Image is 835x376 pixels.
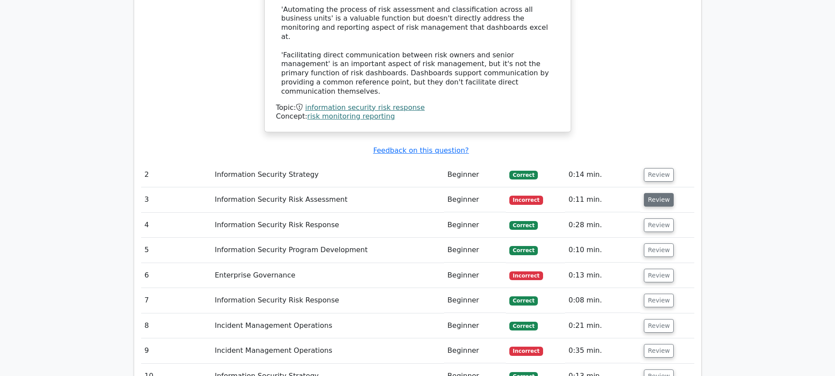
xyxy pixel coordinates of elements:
td: 0:10 min. [565,238,640,263]
button: Review [644,218,674,232]
span: Correct [509,322,538,330]
td: Information Security Risk Response [211,213,444,238]
span: Incorrect [509,347,543,355]
span: Correct [509,246,538,255]
td: 9 [141,338,211,363]
td: Beginner [444,263,506,288]
td: 0:35 min. [565,338,640,363]
button: Review [644,294,674,307]
button: Review [644,344,674,358]
td: 0:08 min. [565,288,640,313]
span: Correct [509,221,538,230]
td: Incident Management Operations [211,313,444,338]
td: Incident Management Operations [211,338,444,363]
td: 0:21 min. [565,313,640,338]
td: 0:28 min. [565,213,640,238]
td: 4 [141,213,211,238]
td: 6 [141,263,211,288]
button: Review [644,269,674,282]
a: Feedback on this question? [373,146,469,155]
td: Enterprise Governance [211,263,444,288]
span: Incorrect [509,271,543,280]
button: Review [644,168,674,182]
td: Information Security Strategy [211,162,444,187]
td: 5 [141,238,211,263]
td: Information Security Risk Response [211,288,444,313]
td: Beginner [444,213,506,238]
button: Review [644,243,674,257]
div: Concept: [276,112,559,121]
td: Beginner [444,238,506,263]
td: Beginner [444,288,506,313]
td: Beginner [444,313,506,338]
td: 3 [141,187,211,212]
span: Correct [509,296,538,305]
button: Review [644,319,674,333]
span: Correct [509,171,538,179]
td: 0:13 min. [565,263,640,288]
span: Incorrect [509,196,543,204]
div: Topic: [276,103,559,112]
td: Information Security Program Development [211,238,444,263]
td: 0:14 min. [565,162,640,187]
td: 0:11 min. [565,187,640,212]
td: Beginner [444,338,506,363]
td: Information Security Risk Assessment [211,187,444,212]
td: Beginner [444,187,506,212]
td: 2 [141,162,211,187]
td: Beginner [444,162,506,187]
td: 7 [141,288,211,313]
a: risk monitoring reporting [307,112,395,120]
a: information security risk response [305,103,425,112]
td: 8 [141,313,211,338]
button: Review [644,193,674,207]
